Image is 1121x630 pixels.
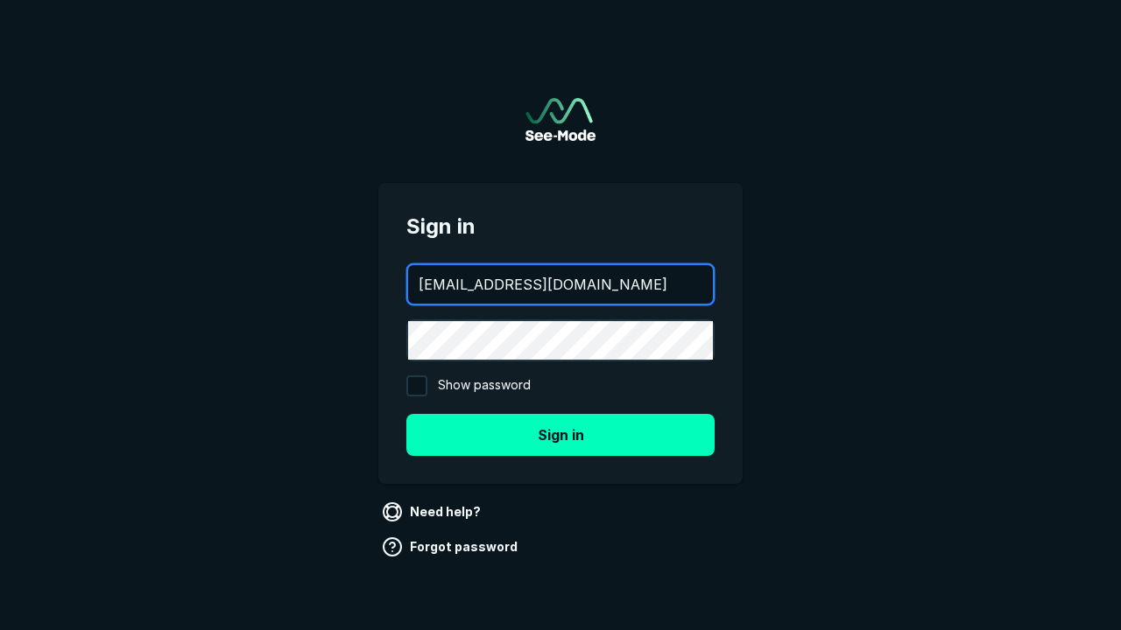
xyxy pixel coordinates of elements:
[378,498,488,526] a: Need help?
[525,98,596,141] img: See-Mode Logo
[406,211,715,242] span: Sign in
[408,265,713,304] input: your@email.com
[525,98,596,141] a: Go to sign in
[406,414,715,456] button: Sign in
[378,533,525,561] a: Forgot password
[438,375,531,396] span: Show password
